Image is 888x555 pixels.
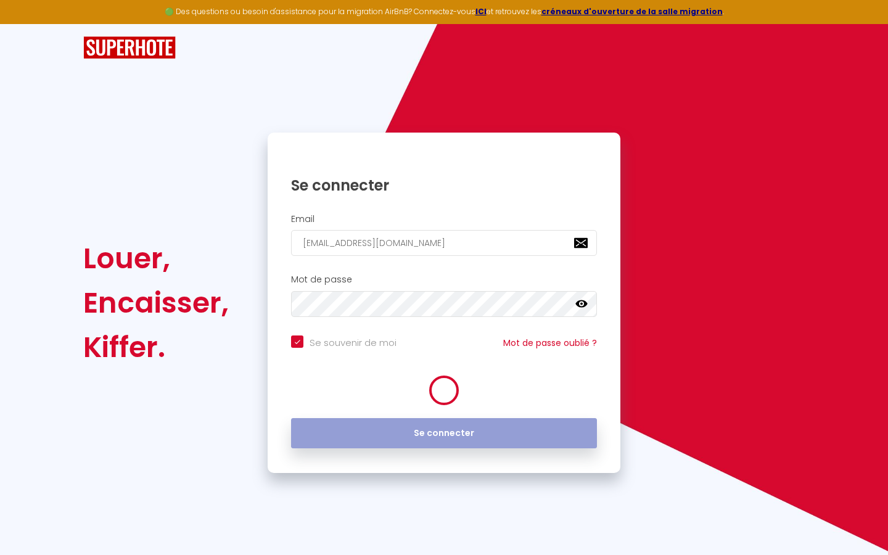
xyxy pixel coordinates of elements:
h2: Mot de passe [291,274,597,285]
a: Mot de passe oublié ? [503,337,597,349]
input: Ton Email [291,230,597,256]
h2: Email [291,214,597,224]
div: Kiffer. [83,325,229,369]
div: Louer, [83,236,229,281]
button: Ouvrir le widget de chat LiveChat [10,5,47,42]
div: Encaisser, [83,281,229,325]
img: SuperHote logo [83,36,176,59]
a: ICI [475,6,487,17]
button: Se connecter [291,418,597,449]
a: créneaux d'ouverture de la salle migration [541,6,723,17]
h1: Se connecter [291,176,597,195]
